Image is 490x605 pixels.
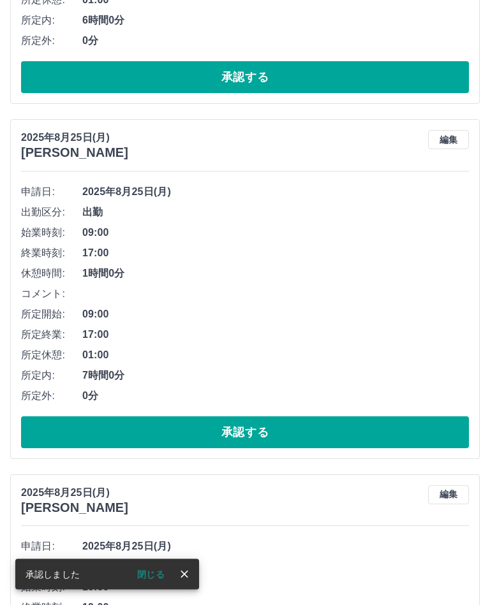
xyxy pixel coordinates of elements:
span: 0分 [82,389,469,404]
span: 申請日: [21,539,82,555]
span: 休憩時間: [21,266,82,282]
span: 出勤区分: [21,205,82,221]
button: 承認する [21,417,469,449]
span: 17:00 [82,246,469,261]
span: 09:00 [82,307,469,323]
span: 終業時刻: [21,246,82,261]
span: 6時間0分 [82,13,469,29]
span: 所定内: [21,13,82,29]
span: 所定終業: [21,328,82,343]
span: 出勤 [82,560,469,575]
span: 10:00 [82,580,469,595]
span: 始業時刻: [21,226,82,241]
p: 2025年8月25日(月) [21,486,128,501]
span: 0分 [82,34,469,49]
span: 09:00 [82,226,469,241]
button: 編集 [428,486,469,505]
span: 2025年8月25日(月) [82,539,469,555]
span: コメント: [21,287,82,302]
h3: [PERSON_NAME] [21,146,128,161]
span: 17:00 [82,328,469,343]
span: 2025年8月25日(月) [82,185,469,200]
span: 出勤 [82,205,469,221]
h3: [PERSON_NAME] [21,501,128,516]
span: 1時間0分 [82,266,469,282]
div: 承認しました [26,563,80,586]
span: 7時間0分 [82,368,469,384]
button: 編集 [428,131,469,150]
span: 所定休憩: [21,348,82,363]
button: 閉じる [127,565,175,584]
p: 2025年8月25日(月) [21,131,128,146]
span: 01:00 [82,348,469,363]
span: 所定外: [21,34,82,49]
span: 所定開始: [21,307,82,323]
span: 所定外: [21,389,82,404]
button: 承認する [21,62,469,94]
span: 所定内: [21,368,82,384]
span: 申請日: [21,185,82,200]
button: close [175,565,194,584]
